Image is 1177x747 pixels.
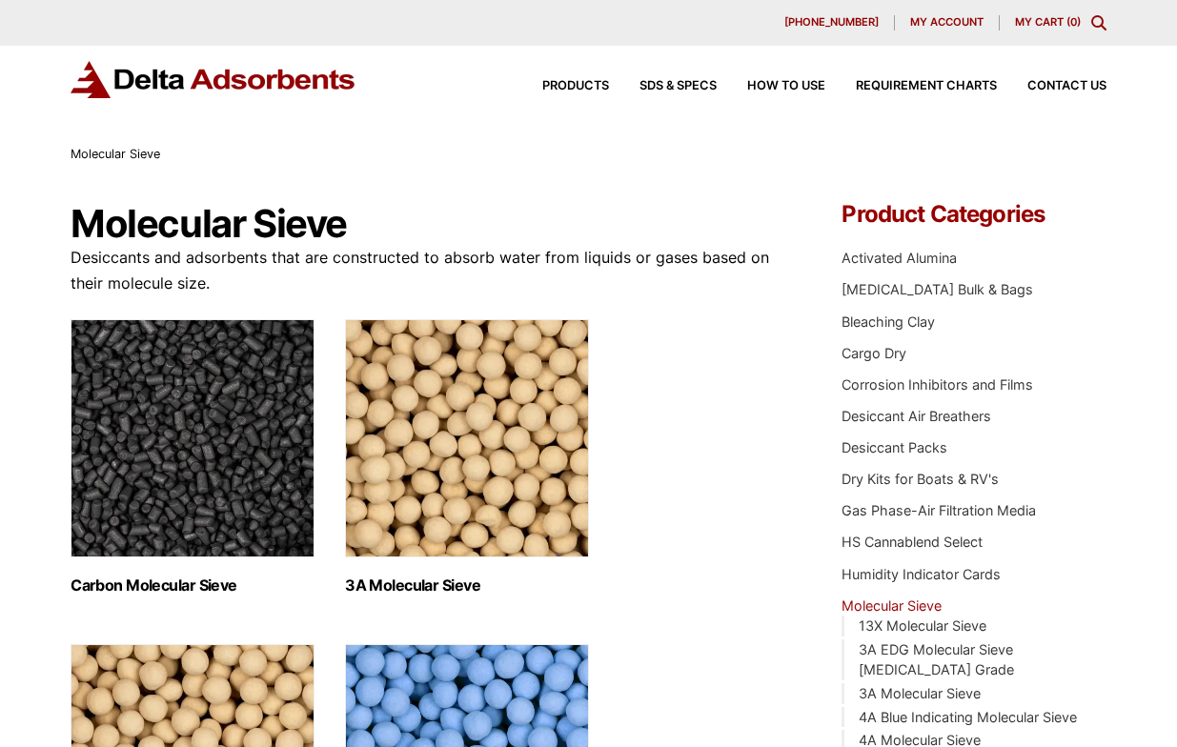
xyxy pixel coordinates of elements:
a: Desiccant Packs [842,439,947,455]
span: [PHONE_NUMBER] [784,17,879,28]
span: My account [910,17,984,28]
span: How to Use [747,80,825,92]
p: Desiccants and adsorbents that are constructed to absorb water from liquids or gases based on the... [71,245,791,296]
a: 3A Molecular Sieve [859,685,981,701]
a: Corrosion Inhibitors and Films [842,376,1033,393]
span: 0 [1070,15,1077,29]
a: [PHONE_NUMBER] [769,15,895,30]
a: Requirement Charts [825,80,997,92]
a: Cargo Dry [842,345,906,361]
h2: Carbon Molecular Sieve [71,576,315,595]
a: Molecular Sieve [842,597,942,614]
h2: 3A Molecular Sieve [345,576,589,595]
a: Bleaching Clay [842,313,935,330]
span: Contact Us [1027,80,1106,92]
a: [MEDICAL_DATA] Bulk & Bags [842,281,1033,297]
a: 4A Blue Indicating Molecular Sieve [859,709,1077,725]
img: 3A Molecular Sieve [345,319,589,557]
a: Contact Us [997,80,1106,92]
a: Humidity Indicator Cards [842,566,1001,582]
a: 13X Molecular Sieve [859,617,986,634]
h4: Product Categories [842,203,1106,226]
span: Products [542,80,609,92]
a: Visit product category 3A Molecular Sieve [345,319,589,595]
a: Visit product category Carbon Molecular Sieve [71,319,315,595]
span: SDS & SPECS [639,80,717,92]
a: Desiccant Air Breathers [842,408,991,424]
div: Toggle Modal Content [1091,15,1106,30]
a: Products [512,80,609,92]
img: Carbon Molecular Sieve [71,319,315,557]
span: Molecular Sieve [71,147,160,161]
a: HS Cannablend Select [842,534,983,550]
a: How to Use [717,80,825,92]
a: Dry Kits for Boats & RV's [842,471,999,487]
a: 3A EDG Molecular Sieve [MEDICAL_DATA] Grade [859,641,1014,678]
a: My account [895,15,1000,30]
a: My Cart (0) [1015,15,1081,29]
a: Activated Alumina [842,250,957,266]
span: Requirement Charts [856,80,997,92]
h1: Molecular Sieve [71,203,791,245]
a: Gas Phase-Air Filtration Media [842,502,1036,518]
img: Delta Adsorbents [71,61,356,98]
a: SDS & SPECS [609,80,717,92]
